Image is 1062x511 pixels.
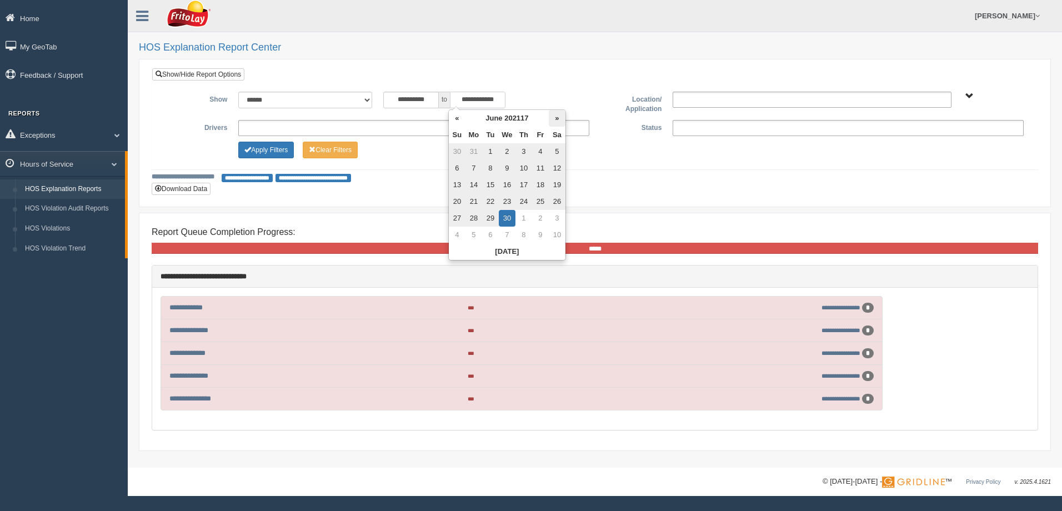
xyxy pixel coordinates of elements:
td: 3 [515,143,532,160]
td: 11 [532,160,549,177]
td: 25 [532,193,549,210]
td: 18 [532,177,549,193]
td: 7 [499,227,515,243]
button: Change Filter Options [303,142,358,158]
td: 4 [449,227,465,243]
span: v. 2025.4.1621 [1015,479,1051,485]
td: 24 [515,193,532,210]
td: 30 [449,143,465,160]
td: 9 [499,160,515,177]
td: 6 [449,160,465,177]
div: © [DATE]-[DATE] - ™ [823,476,1051,488]
td: 16 [499,177,515,193]
a: HOS Violation Trend [20,239,125,259]
td: 29 [482,210,499,227]
th: » [549,110,565,127]
td: 15 [482,177,499,193]
td: 17 [515,177,532,193]
td: 1 [482,143,499,160]
td: 20 [449,193,465,210]
a: Show/Hide Report Options [152,68,244,81]
td: 12 [549,160,565,177]
td: 27 [449,210,465,227]
td: 28 [465,210,482,227]
label: Drivers [161,120,233,133]
th: Tu [482,127,499,143]
td: 5 [549,143,565,160]
h4: Report Queue Completion Progress: [152,227,1038,237]
td: 10 [549,227,565,243]
td: 1 [515,210,532,227]
td: 19 [549,177,565,193]
td: 8 [515,227,532,243]
button: Download Data [152,183,211,195]
a: HOS Violations [20,219,125,239]
td: 2 [499,143,515,160]
td: 22 [482,193,499,210]
span: to [439,92,450,108]
td: 30 [499,210,515,227]
td: 10 [515,160,532,177]
td: 5 [465,227,482,243]
label: Status [595,120,667,133]
td: 3 [549,210,565,227]
th: Mo [465,127,482,143]
td: 2 [532,210,549,227]
a: Privacy Policy [966,479,1000,485]
td: 4 [532,143,549,160]
th: June 202117 [465,110,549,127]
label: Show [161,92,233,105]
h2: HOS Explanation Report Center [139,42,1051,53]
td: 9 [532,227,549,243]
a: HOS Explanation Reports [20,179,125,199]
td: 21 [465,193,482,210]
th: Sa [549,127,565,143]
td: 13 [449,177,465,193]
img: Gridline [882,477,945,488]
th: Fr [532,127,549,143]
td: 8 [482,160,499,177]
td: 26 [549,193,565,210]
td: 23 [499,193,515,210]
th: [DATE] [449,243,565,260]
button: Change Filter Options [238,142,294,158]
th: Su [449,127,465,143]
td: 6 [482,227,499,243]
th: « [449,110,465,127]
td: 14 [465,177,482,193]
td: 31 [465,143,482,160]
a: HOS Violation Audit Reports [20,199,125,219]
th: Th [515,127,532,143]
label: Location/ Application [595,92,667,114]
td: 7 [465,160,482,177]
th: We [499,127,515,143]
